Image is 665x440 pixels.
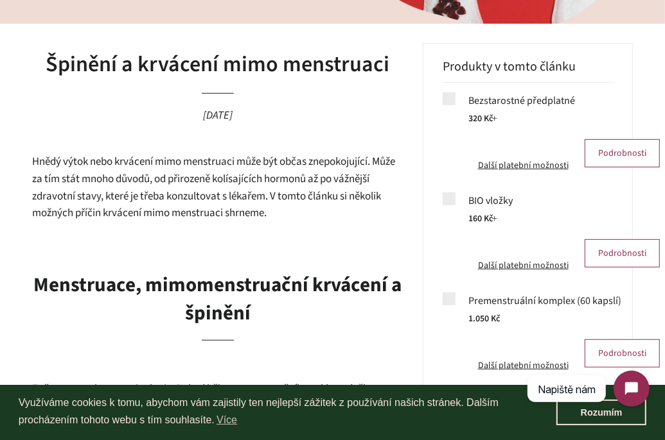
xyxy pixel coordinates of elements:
b: Menstruace, mimomenstruační krvácení a špinění [33,271,402,326]
span: Bezstarostné předplatné [468,92,575,109]
h1: Špinění a krvácení mimo menstruaci [32,49,403,80]
span: 1.050 Kč [468,312,500,325]
a: Podrobnosti [585,139,660,167]
a: Podrobnosti [585,239,660,267]
a: Bezstarostné předplatné 320 Kč [468,92,660,127]
span: Premenstruální komplex (60 kapslí) [468,292,621,309]
time: [DATE] [203,108,233,123]
a: Další platební možnosti [468,259,578,273]
a: Další platební možnosti [468,159,578,173]
a: dismiss cookie message [556,400,646,425]
a: Další platební možnosti [468,359,578,373]
span: BIO vložky [468,192,513,209]
h3: Produkty v tomto článku [443,60,613,83]
a: Premenstruální komplex (60 kapslí) 1.050 Kč [468,292,660,327]
a: learn more about cookies [215,410,239,430]
span: 320 Kč [468,112,497,125]
span: 160 Kč [468,212,497,225]
a: BIO vložky 160 Kč [468,192,660,227]
p: Hnědý výtok nebo krvácení mimo menstruaci může být občas znepokojující. Může za tím stát mnoho dů... [32,153,403,221]
a: Podrobnosti [585,339,660,368]
span: Využíváme cookies k tomu, abychom vám zajistily ten nejlepší zážitek z používání našich stránek. ... [19,395,556,430]
span: Začneme trochou terminologie. Pokud během menstruačního cyklu nedošlo po ovulaci k oplodnění, běh... [32,381,385,430]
